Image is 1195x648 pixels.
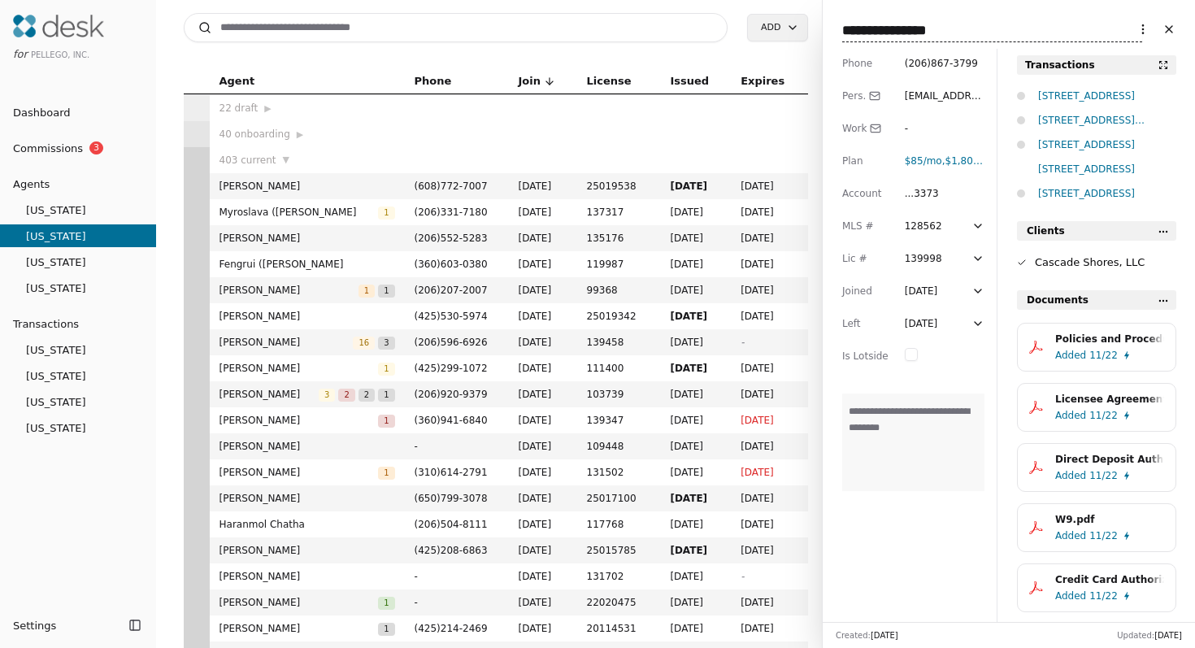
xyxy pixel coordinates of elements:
span: [DATE] [519,594,567,611]
span: [DATE] [519,386,567,402]
div: 139998 [905,250,942,267]
div: Updated: [1117,629,1182,641]
div: Cascade Shores, LLC [1035,254,1176,271]
span: [PERSON_NAME] [219,490,395,507]
span: [DATE] [670,256,721,272]
span: ( 206 ) 552 - 5283 [415,233,488,244]
span: Pellego, Inc. [31,50,89,59]
span: 99368 [587,282,651,298]
div: Joined [842,283,889,299]
span: [DATE] [519,308,567,324]
div: Created: [836,629,898,641]
span: 1 [378,285,394,298]
span: [DATE] [670,516,721,533]
span: [DATE] [741,178,797,194]
span: ( 360 ) 603 - 0380 [415,259,488,270]
span: 11/22 [1089,528,1118,544]
span: Clients [1027,223,1065,239]
span: [DATE] [670,386,721,402]
span: ( 608 ) 772 - 7007 [415,180,488,192]
span: 2 [338,389,354,402]
span: [DATE] [670,360,721,376]
span: [DATE] [670,568,721,585]
div: Plan [842,153,889,169]
span: 1 [378,467,394,480]
span: 119987 [587,256,651,272]
span: [DATE] [741,542,797,559]
span: [PERSON_NAME] [219,464,379,481]
button: Settings [7,612,124,638]
span: Added [1055,347,1086,363]
span: ( 206 ) 207 - 2007 [415,285,488,296]
button: 16 [353,334,375,350]
span: 1 [378,597,394,610]
span: [PERSON_NAME] [219,594,379,611]
span: [DATE] [670,542,721,559]
span: ( 206 ) 867 - 3799 [905,58,978,69]
span: ( 425 ) 299 - 1072 [415,363,488,374]
span: Haranmol Chatha [219,516,395,533]
span: [DATE] [519,204,567,220]
span: Fengrui ([PERSON_NAME] [219,256,395,272]
span: 403 current [219,152,276,168]
span: 3 [319,389,335,402]
div: Lic # [842,250,889,267]
span: 20114531 [587,620,651,637]
div: Direct Deposit Authorization.pdf [1055,451,1164,468]
span: - [415,438,499,454]
span: [DATE] [519,542,567,559]
span: [DATE] [670,620,721,637]
div: Is Lotside [842,348,889,364]
button: Direct Deposit Authorization.pdfAdded11/22 [1017,443,1176,492]
span: 25015785 [587,542,651,559]
span: - [415,568,499,585]
span: ( 206 ) 504 - 8111 [415,519,488,530]
div: [STREET_ADDRESS] [1038,88,1176,104]
span: [PERSON_NAME] [219,412,379,428]
span: [DATE] [519,360,567,376]
span: [DATE] [670,308,721,324]
button: Credit Card Authorization.pdfAdded11/22 [1017,563,1176,612]
div: W9.pdf [1055,511,1164,528]
span: [DATE] [741,620,797,637]
span: ▶ [297,128,303,142]
div: [STREET_ADDRESS] [1038,161,1176,177]
span: [PERSON_NAME] [219,178,395,194]
span: 3 [89,141,103,154]
span: ( 425 ) 214 - 2469 [415,623,488,634]
span: [DATE] [741,464,797,481]
span: ( 360 ) 941 - 6840 [415,415,488,426]
span: ( 206 ) 596 - 6926 [415,337,488,348]
span: Documents [1027,292,1089,308]
span: 25019342 [587,308,651,324]
span: [EMAIL_ADDRESS][DOMAIN_NAME] [905,90,984,134]
span: [DATE] [519,282,567,298]
span: [DATE] [670,464,721,481]
span: 22020475 [587,594,651,611]
span: 3 [378,337,394,350]
span: [DATE] [519,620,567,637]
span: [DATE] [741,204,797,220]
span: 11/22 [1089,588,1118,604]
span: [DATE] [1154,631,1182,640]
span: [DATE] [519,490,567,507]
span: 11/22 [1089,468,1118,484]
div: Left [842,315,889,332]
span: for [13,48,28,60]
span: [DATE] [741,412,797,428]
button: 1 [378,594,394,611]
div: Phone [842,55,889,72]
span: [DATE] [871,631,898,640]
span: [PERSON_NAME] [219,230,395,246]
span: 16 [353,337,375,350]
span: 25019538 [587,178,651,194]
span: Added [1055,407,1086,424]
span: 109448 [587,438,651,454]
span: Settings [13,617,56,634]
span: [PERSON_NAME] [219,282,358,298]
span: [DATE] [670,334,721,350]
span: [PERSON_NAME] [219,568,395,585]
span: [DATE] [519,464,567,481]
span: 139347 [587,412,651,428]
button: 2 [338,386,354,402]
